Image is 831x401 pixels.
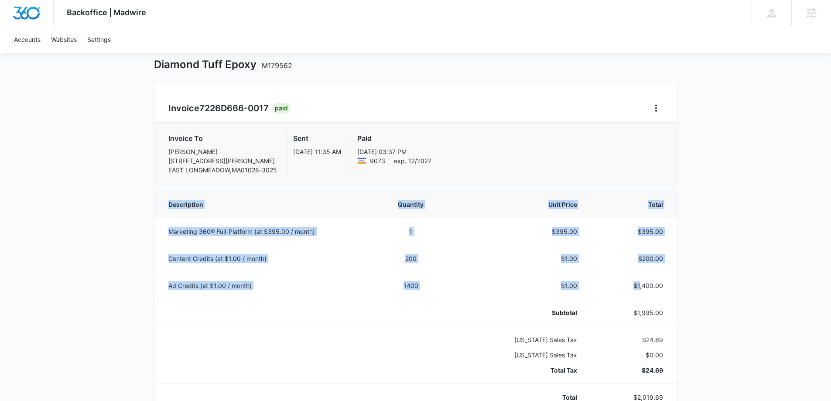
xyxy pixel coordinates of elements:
[168,147,277,175] p: [PERSON_NAME] [STREET_ADDRESS][PERSON_NAME] EAST LONGMEADOW , MA 01028-3025
[370,156,385,165] span: Visa ending with
[357,147,431,156] p: [DATE] 03:37 PM
[373,272,450,299] td: 1400
[168,200,362,209] span: Description
[394,156,431,165] span: exp. 12/2027
[598,335,663,344] p: $24.69
[460,350,577,360] p: [US_STATE] Sales Tax
[9,26,46,53] a: Accounts
[357,133,431,144] h3: Paid
[272,103,291,113] div: Paid
[168,227,362,236] p: Marketing 360® Full-Platform (at $395.00 / month)
[46,26,82,53] a: Websites
[199,103,269,113] span: 7226D666-0017
[598,350,663,360] p: $0.00
[598,254,663,263] p: $200.00
[649,101,663,115] button: Home
[460,335,577,344] p: [US_STATE] Sales Tax
[460,254,577,263] p: $1.00
[262,61,292,70] span: M179562
[460,308,577,317] p: Subtotal
[293,147,341,156] p: [DATE] 11:35 AM
[373,218,450,245] td: 1
[168,254,362,263] p: Content Credits (at $1.00 / month)
[154,58,292,71] h1: Diamond Tuff Epoxy
[598,227,663,236] p: $395.00
[598,366,663,375] p: $24.69
[460,281,577,290] p: $1.00
[460,227,577,236] p: $395.00
[598,281,663,290] p: $1,400.00
[598,308,663,317] p: $1,995.00
[598,200,663,209] span: Total
[168,102,272,115] h2: Invoice
[293,133,341,144] h3: Sent
[168,133,277,144] h3: Invoice To
[460,366,577,375] p: Total Tax
[168,281,362,290] p: Ad Credits (at $1.00 / month)
[373,245,450,272] td: 200
[460,200,577,209] span: Unit Price
[82,26,116,53] a: Settings
[67,8,146,17] span: Backoffice | Madwire
[383,200,439,209] span: Quantity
